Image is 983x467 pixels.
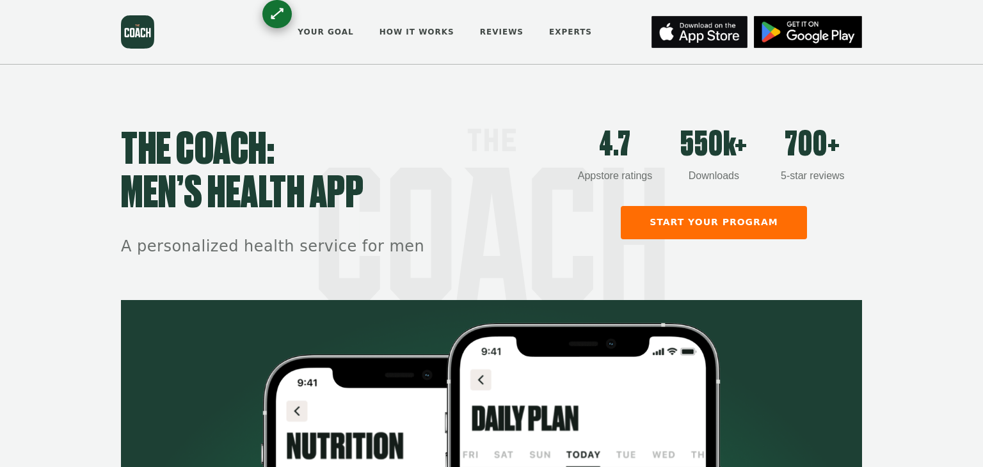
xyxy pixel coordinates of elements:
[754,16,862,48] img: App Store button
[763,129,862,162] div: 700+
[763,168,862,184] div: 5-star reviews
[121,236,566,258] h2: A personalized health service for men
[664,168,763,184] div: Downloads
[566,168,664,184] div: Appstore ratings
[566,129,664,162] div: 4.7
[375,19,459,46] a: How it works
[121,15,154,49] a: the Coach homepage
[545,19,596,46] a: Experts
[266,3,288,25] div: ⟷
[476,19,528,46] a: Reviews
[121,15,154,49] img: the coach logo
[121,129,566,216] h1: THE COACH: men’s health app
[621,206,807,239] a: Start your program
[293,19,358,46] a: Your goal
[651,16,747,48] img: App Store button
[664,129,763,162] div: 550k+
